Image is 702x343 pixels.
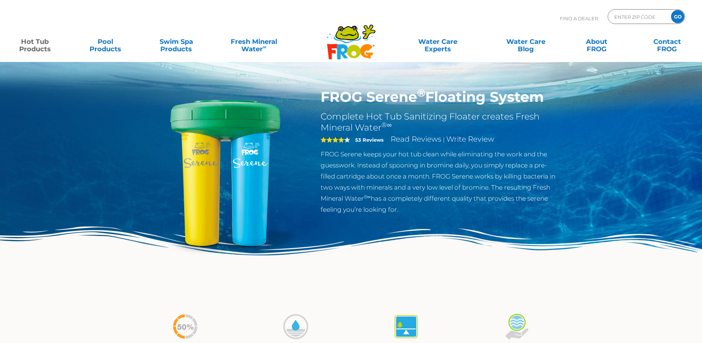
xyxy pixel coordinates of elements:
a: Water CareExperts [393,34,482,49]
a: AboutFROG [569,34,624,49]
sup: ∞ [263,44,266,50]
a: Swim SpaProducts [149,34,204,49]
img: hot-tub-product-serene-floater.png [141,89,310,257]
sup: ® [417,86,425,99]
sup: ®∞ [381,121,392,129]
sup: ®∞ [364,194,371,200]
input: GO [671,10,684,23]
span: 4 [321,137,344,143]
a: PoolProducts [78,34,133,49]
img: icon-50percent-less [171,313,199,340]
span: | [443,136,445,143]
strong: 53 Reviews [355,137,384,143]
img: icon-bromine-disolves [282,313,310,340]
a: Hot TubProducts [7,34,62,49]
a: ContactFROG [640,34,695,49]
a: Write Review [446,135,494,143]
a: Read Reviews [391,135,441,143]
img: Frog Products Logo [323,15,380,60]
p: Find A Dealer [560,9,598,28]
h1: FROG Serene Floating System [321,89,561,105]
a: Water CareBlog [498,34,553,49]
img: icon-atease-self-regulates [392,313,420,340]
a: Fresh MineralWater∞ [219,34,288,49]
img: icon-soft-feeling [503,313,531,340]
h2: Complete Hot Tub Sanitizing Floater creates Fresh Mineral Water [321,111,561,133]
p: FROG Serene keeps your hot tub clean while eliminating the work and the guesswork. Instead of spo... [321,149,561,215]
